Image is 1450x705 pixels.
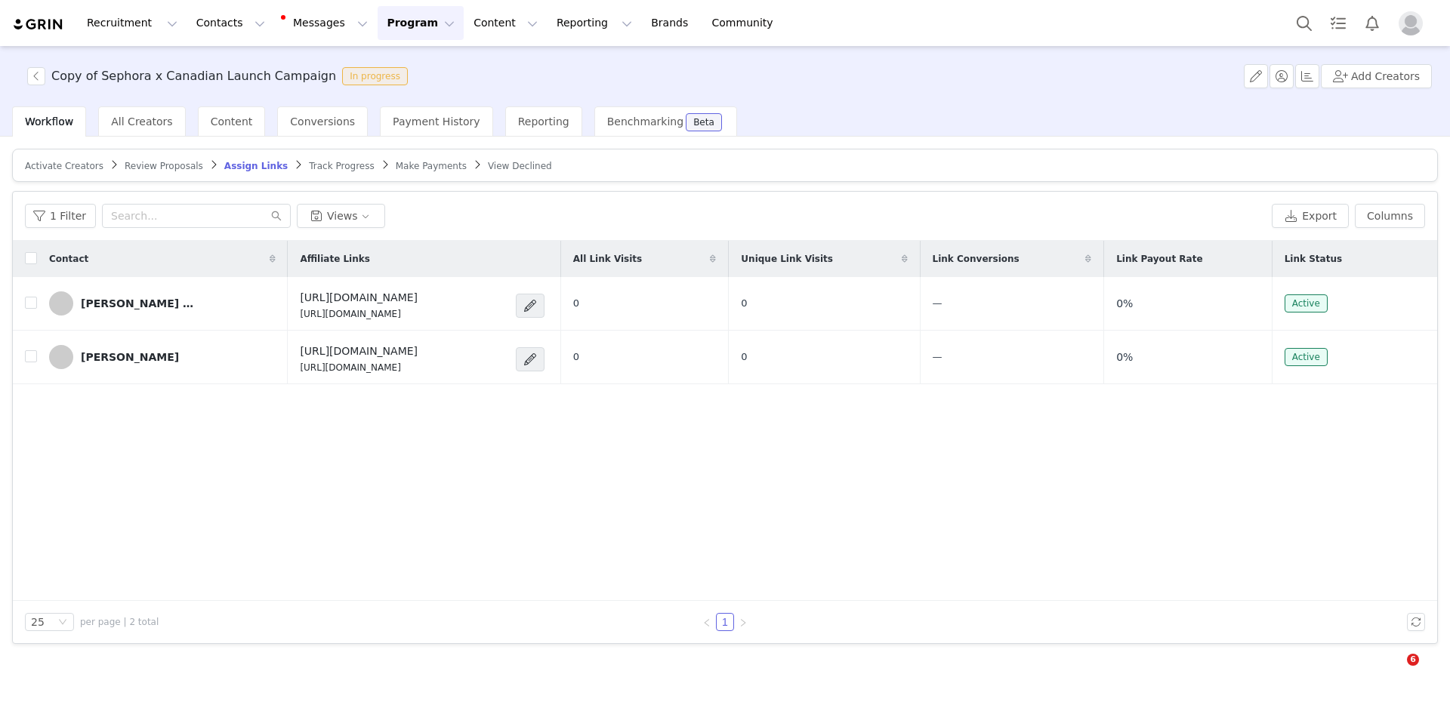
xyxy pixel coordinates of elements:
div: [PERSON_NAME] [81,351,179,363]
span: Assign Links [224,161,288,171]
span: Contact [49,252,88,266]
a: Community [703,6,789,40]
h4: [URL][DOMAIN_NAME] [300,343,418,359]
li: Next Page [734,613,752,631]
button: Recruitment [78,6,187,40]
span: — [933,351,942,362]
button: Views [297,204,385,228]
a: 1 [717,614,733,630]
span: — [933,297,942,309]
a: Tasks [1322,6,1355,40]
span: Activate Creators [25,161,103,171]
span: 0 [741,297,747,309]
iframe: Intercom live chat [1376,654,1412,690]
i: icon: right [739,618,748,627]
span: Reporting [518,115,569,128]
span: 0 [573,351,579,362]
button: Export [1272,204,1349,228]
span: 0 [573,297,579,309]
a: [PERSON_NAME] [49,345,276,369]
h3: Copy of Sephora x Canadian Launch Campaign [51,67,336,85]
button: Notifications [1356,6,1389,40]
button: Profile [1390,11,1438,35]
span: Link Payout Rate [1116,252,1202,266]
i: icon: left [702,618,711,627]
div: Beta [693,118,714,127]
p: [URL][DOMAIN_NAME] [300,307,418,321]
span: Workflow [25,115,73,128]
div: 25 [31,614,45,630]
span: Make Payments [396,161,467,171]
div: [PERSON_NAME] [PERSON_NAME] [81,297,194,309]
span: All Link Visits [573,252,642,266]
span: Payment History [393,115,480,128]
span: Track Progress [309,161,374,171]
span: Active [1285,294,1328,312]
button: Columns [1355,204,1425,228]
img: grin logo [12,17,65,32]
i: icon: search [271,211,282,221]
span: 0 [741,351,747,362]
span: Link Status [1285,252,1342,266]
li: Previous Page [698,613,716,631]
span: Conversions [290,115,355,128]
span: per page | 2 total [80,615,159,629]
button: 1 Filter [25,204,96,228]
span: View Declined [488,161,552,171]
button: Contacts [187,6,274,40]
a: Brands [642,6,702,40]
span: All Creators [111,115,172,128]
input: Search... [102,204,291,228]
span: 0% [1116,296,1133,312]
span: Benchmarking [607,115,683,128]
button: Add Creators [1321,64,1432,88]
h4: [URL][DOMAIN_NAME] [300,290,418,306]
span: Review Proposals [125,161,203,171]
span: 6 [1407,654,1419,666]
button: Search [1288,6,1321,40]
span: Link Conversions [933,252,1020,266]
button: Program [378,6,464,40]
button: Messages [275,6,377,40]
li: 1 [716,613,734,631]
span: Affiliate Links [300,252,369,266]
img: placeholder-profile.jpg [1399,11,1423,35]
span: [object Object] [27,67,414,85]
span: Content [211,115,253,128]
span: 0% [1116,349,1133,365]
i: icon: down [58,617,67,628]
span: Unique Link Visits [741,252,833,266]
button: Reporting [548,6,641,40]
button: Content [464,6,547,40]
p: [URL][DOMAIN_NAME] [300,361,418,374]
span: In progress [342,67,408,85]
span: Active [1285,348,1328,366]
a: [PERSON_NAME] [PERSON_NAME] [49,291,276,316]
